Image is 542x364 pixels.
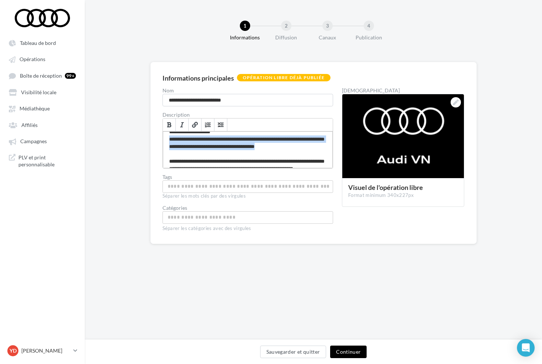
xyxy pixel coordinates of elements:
[4,151,80,171] a: PLV et print personnalisable
[4,36,80,49] a: Tableau de bord
[162,75,234,81] div: Informations principales
[20,56,45,63] span: Opérations
[202,119,214,131] a: Insérer/Supprimer une liste numérotée
[330,346,367,358] button: Continuer
[162,112,333,117] label: Description
[237,74,331,81] div: Opération libre déjà publiée
[20,73,62,79] span: Boîte de réception
[164,182,332,191] input: Permet aux affiliés de trouver l'opération libre plus facilement
[162,88,333,93] label: Nom
[20,40,56,46] span: Tableau de bord
[345,34,392,41] div: Publication
[342,88,464,93] div: [DEMOGRAPHIC_DATA]
[4,134,80,148] a: Campagnes
[322,21,333,31] div: 3
[221,34,269,41] div: Informations
[348,184,458,191] div: Visuel de l'opération libre
[20,106,50,112] span: Médiathèque
[10,347,17,354] span: YD
[162,180,333,193] div: Permet aux affiliés de trouver l'opération libre plus facilement
[348,192,458,199] div: Format minimum 340x227px
[163,119,176,131] a: Gras (⌘+B)
[162,205,333,211] div: Catégories
[4,85,80,99] a: Visibilité locale
[364,21,374,31] div: 4
[162,174,333,180] label: Tags
[65,73,76,79] div: 99+
[240,21,250,31] div: 1
[21,122,38,128] span: Affiliés
[4,69,80,82] a: Boîte de réception 99+
[164,213,332,222] input: Choisissez une catégorie
[176,119,189,131] a: Italique (⌘+I)
[4,102,80,115] a: Médiathèque
[214,119,227,131] a: Insérer/Supprimer une liste à puces
[162,224,333,232] div: Séparer les catégories avec des virgules
[6,344,79,358] a: YD [PERSON_NAME]
[18,154,76,168] span: PLV et print personnalisable
[260,346,326,358] button: Sauvegarder et quitter
[162,211,333,224] div: Choisissez une catégorie
[281,21,291,31] div: 2
[304,34,351,41] div: Canaux
[21,89,56,95] span: Visibilité locale
[189,119,202,131] a: Lien
[4,118,80,131] a: Affiliés
[162,193,333,199] div: Séparer les mots clés par des virgules
[20,138,47,145] span: Campagnes
[21,347,70,354] p: [PERSON_NAME]
[263,34,310,41] div: Diffusion
[517,339,535,357] div: Open Intercom Messenger
[4,52,80,66] a: Opérations
[163,131,333,168] div: Permet de préciser les enjeux de la campagne à vos affiliés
